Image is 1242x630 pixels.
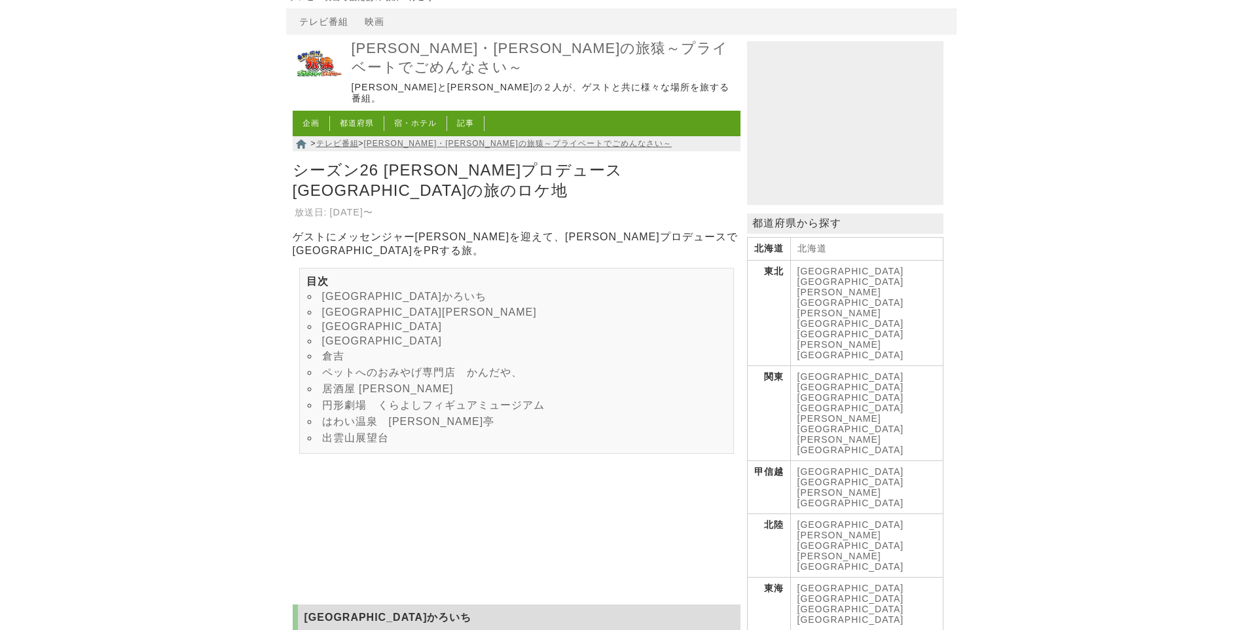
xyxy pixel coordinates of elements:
a: ペットへのおみやげ専門店 かんだや、 [322,367,522,378]
iframe: Advertisement [747,41,943,205]
th: 北陸 [747,514,790,578]
th: 甲信越 [747,461,790,514]
a: 東野・岡村の旅猿～プライベートでごめんなさい～ [293,81,345,92]
a: [GEOGRAPHIC_DATA]かろいち [322,291,487,302]
a: 円形劇場 くらよしフィギュアミュージアム [322,399,545,411]
a: [GEOGRAPHIC_DATA] [797,477,904,487]
a: [GEOGRAPHIC_DATA] [797,276,904,287]
a: [GEOGRAPHIC_DATA] [322,321,443,332]
a: [GEOGRAPHIC_DATA] [797,266,904,276]
a: [GEOGRAPHIC_DATA] [797,403,904,413]
a: [PERSON_NAME][GEOGRAPHIC_DATA] [797,339,904,360]
a: [GEOGRAPHIC_DATA] [797,519,904,530]
a: [GEOGRAPHIC_DATA] [797,371,904,382]
a: [PERSON_NAME][GEOGRAPHIC_DATA] [797,308,904,329]
p: ゲストにメッセンジャー[PERSON_NAME]を迎えて、[PERSON_NAME]プロデュースで[GEOGRAPHIC_DATA]をPRする旅。 [293,231,740,258]
h1: シーズン26 [PERSON_NAME]プロデュース [GEOGRAPHIC_DATA]の旅のロケ地 [293,157,740,204]
th: 関東 [747,366,790,461]
a: 企画 [302,119,320,128]
p: 都道府県から探す [747,213,943,234]
a: [PERSON_NAME][GEOGRAPHIC_DATA] [797,551,904,572]
a: 都道府県 [340,119,374,128]
a: [GEOGRAPHIC_DATA] [797,466,904,477]
a: 宿・ホテル [394,119,437,128]
a: [PERSON_NAME]・[PERSON_NAME]の旅猿～プライベートでごめんなさい～ [352,39,737,77]
a: [GEOGRAPHIC_DATA] [797,329,904,339]
img: 東野・岡村の旅猿～プライベートでごめんなさい～ [293,38,345,90]
a: [GEOGRAPHIC_DATA] [797,382,904,392]
a: [PERSON_NAME][GEOGRAPHIC_DATA] [797,487,904,508]
a: 北海道 [797,243,827,253]
a: テレビ番組 [316,139,359,148]
td: [DATE]〜 [329,206,374,219]
a: [PERSON_NAME][GEOGRAPHIC_DATA] [797,530,904,551]
a: [GEOGRAPHIC_DATA] [797,614,904,625]
a: [PERSON_NAME][GEOGRAPHIC_DATA] [797,287,904,308]
th: 東北 [747,261,790,366]
a: [PERSON_NAME][GEOGRAPHIC_DATA] [797,413,904,434]
a: [GEOGRAPHIC_DATA] [797,583,904,593]
a: [GEOGRAPHIC_DATA] [797,445,904,455]
th: 放送日: [294,206,328,219]
a: 出雲山展望台 [322,432,389,443]
a: 記事 [457,119,474,128]
a: [GEOGRAPHIC_DATA] [797,593,904,604]
th: 北海道 [747,238,790,261]
a: [GEOGRAPHIC_DATA] [322,335,443,346]
nav: > > [293,136,740,151]
a: [GEOGRAPHIC_DATA][PERSON_NAME] [322,306,537,318]
a: テレビ番組 [299,16,348,27]
a: [GEOGRAPHIC_DATA] [797,392,904,403]
a: 映画 [365,16,384,27]
a: 倉吉 [322,350,344,361]
p: [PERSON_NAME]と[PERSON_NAME]の２人が、ゲストと共に様々な場所を旅する番組。 [352,82,737,105]
a: はわい温泉 [PERSON_NAME]亭 [322,416,495,427]
a: [PERSON_NAME]・[PERSON_NAME]の旅猿～プライベートでごめんなさい～ [364,139,672,148]
a: 居酒屋 [PERSON_NAME] [322,383,454,394]
a: [PERSON_NAME] [797,434,881,445]
a: [GEOGRAPHIC_DATA] [797,604,904,614]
